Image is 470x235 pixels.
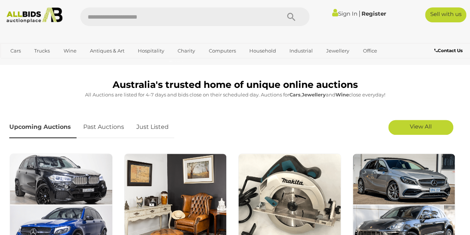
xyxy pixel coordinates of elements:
a: Trucks [29,45,55,57]
a: Sell with us [425,7,466,22]
a: Industrial [285,45,318,57]
span: View All [410,123,432,130]
a: Sports [6,57,30,69]
a: View All [388,120,453,135]
a: Antiques & Art [85,45,129,57]
a: Hospitality [133,45,169,57]
a: [GEOGRAPHIC_DATA] [34,57,97,69]
p: All Auctions are listed for 4-7 days and bids close on their scheduled day. Auctions for , and cl... [9,90,461,99]
h1: Australia's trusted home of unique online auctions [9,80,461,90]
a: Sign In [332,10,357,17]
a: Charity [173,45,200,57]
a: Office [358,45,382,57]
strong: Cars [289,92,301,98]
a: Jewellery [321,45,354,57]
a: Computers [204,45,240,57]
span: | [359,9,360,18]
strong: Jewellery [302,92,326,98]
a: Contact Us [434,47,464,55]
b: Contact Us [434,48,463,53]
a: Upcoming Auctions [9,116,77,138]
img: Allbids.com.au [3,7,65,23]
strong: Wine [336,92,349,98]
button: Search [272,7,309,26]
a: Just Listed [131,116,174,138]
a: Wine [58,45,81,57]
a: Past Auctions [78,116,130,138]
a: Cars [6,45,26,57]
a: Household [244,45,281,57]
a: Register [362,10,386,17]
